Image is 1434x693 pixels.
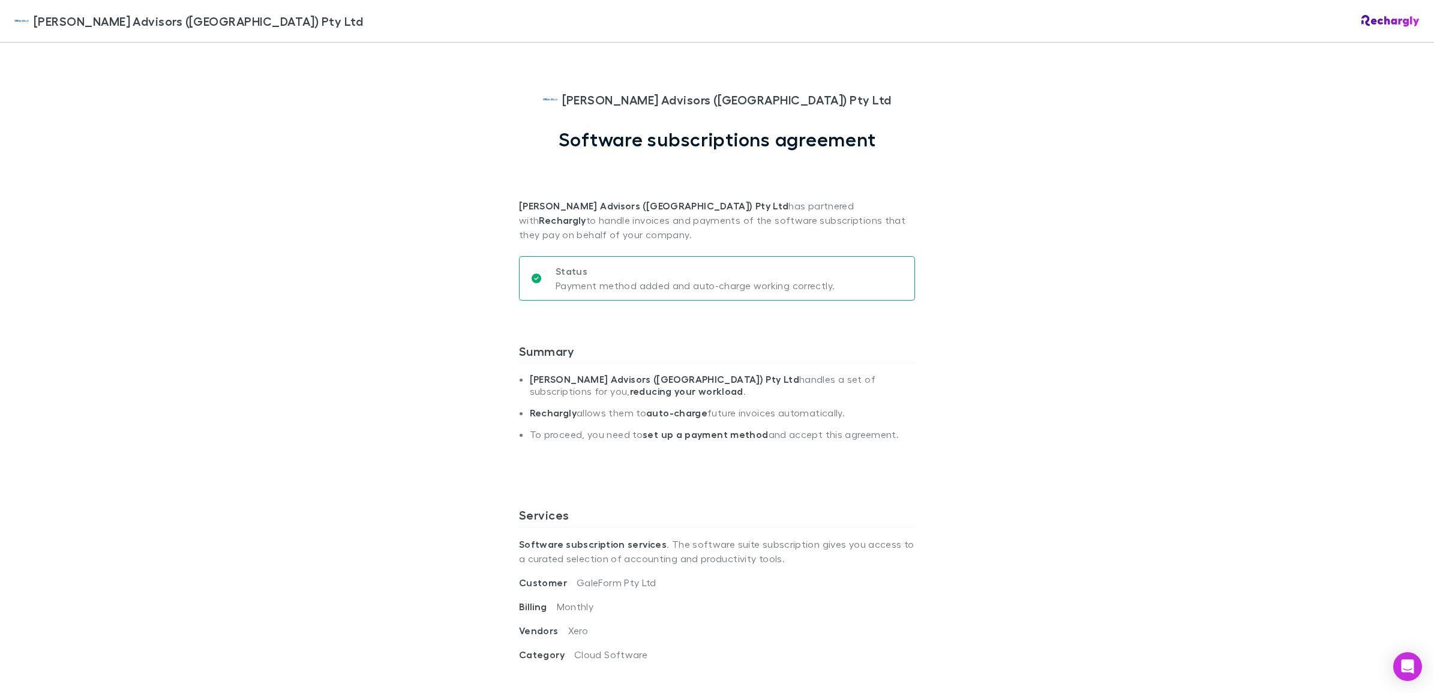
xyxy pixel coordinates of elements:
strong: Software subscription services [519,538,667,550]
img: Rechargly Logo [1361,15,1420,27]
strong: reducing your workload [630,385,743,397]
span: Customer [519,577,577,589]
span: Monthly [557,601,594,612]
strong: [PERSON_NAME] Advisors ([GEOGRAPHIC_DATA]) Pty Ltd [530,373,799,385]
span: Vendors [519,625,568,637]
strong: set up a payment method [643,428,768,440]
img: William Buck Advisors (WA) Pty Ltd's Logo [543,92,557,107]
span: [PERSON_NAME] Advisors ([GEOGRAPHIC_DATA]) Pty Ltd [562,91,892,109]
span: Xero [568,625,588,636]
h1: Software subscriptions agreement [559,128,876,151]
img: William Buck Advisors (WA) Pty Ltd's Logo [14,14,29,28]
span: [PERSON_NAME] Advisors ([GEOGRAPHIC_DATA]) Pty Ltd [34,12,363,30]
li: To proceed, you need to and accept this agreement. [530,428,915,450]
strong: Rechargly [539,214,586,226]
div: Open Intercom Messenger [1393,652,1422,681]
strong: auto-charge [646,407,707,419]
p: Payment method added and auto-charge working correctly. [556,278,835,293]
p: has partnered with to handle invoices and payments of the software subscriptions that they pay on... [519,151,915,242]
h3: Services [519,508,915,527]
span: Cloud Software [574,649,647,660]
span: Category [519,649,574,661]
p: Status [556,264,835,278]
strong: [PERSON_NAME] Advisors ([GEOGRAPHIC_DATA]) Pty Ltd [519,200,788,212]
p: . The software suite subscription gives you access to a curated selection of accounting and produ... [519,527,915,575]
span: GaleForm Pty Ltd [577,577,656,588]
span: Billing [519,601,557,613]
strong: Rechargly [530,407,577,419]
li: handles a set of subscriptions for you, . [530,373,915,407]
li: allows them to future invoices automatically. [530,407,915,428]
h3: Summary [519,344,915,363]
